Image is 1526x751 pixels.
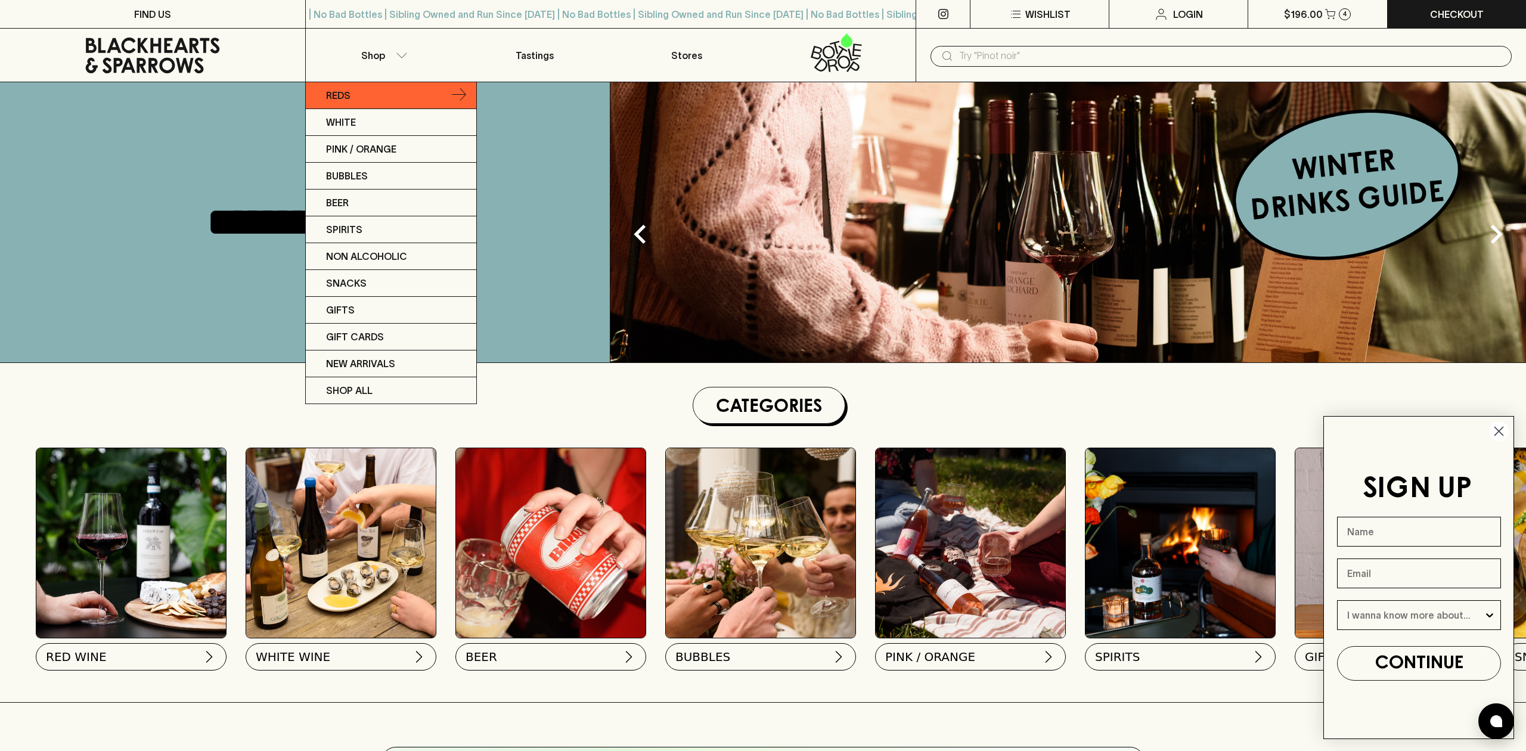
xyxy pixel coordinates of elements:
a: Reds [306,82,476,109]
a: Gifts [306,297,476,324]
p: SHOP ALL [326,383,373,398]
a: Spirits [306,216,476,243]
p: White [326,115,356,129]
button: CONTINUE [1337,646,1501,681]
a: Non Alcoholic [306,243,476,270]
input: Name [1337,517,1501,547]
p: Bubbles [326,169,368,183]
p: Spirits [326,222,362,237]
button: Show Options [1484,601,1496,629]
p: Snacks [326,276,367,290]
div: FLYOUT Form [1311,404,1526,751]
a: Bubbles [306,163,476,190]
p: Beer [326,195,349,210]
input: Email [1337,558,1501,588]
a: White [306,109,476,136]
img: bubble-icon [1490,715,1502,727]
input: I wanna know more about... [1347,601,1484,629]
p: New Arrivals [326,356,395,371]
span: SIGN UP [1363,476,1472,503]
p: Non Alcoholic [326,249,407,263]
a: Beer [306,190,476,216]
p: Gifts [326,303,355,317]
p: Gift Cards [326,330,384,344]
button: Close dialog [1488,421,1509,442]
p: Reds [326,88,351,103]
p: Pink / Orange [326,142,396,156]
a: Snacks [306,270,476,297]
a: Gift Cards [306,324,476,350]
a: New Arrivals [306,350,476,377]
a: Pink / Orange [306,136,476,163]
a: SHOP ALL [306,377,476,404]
